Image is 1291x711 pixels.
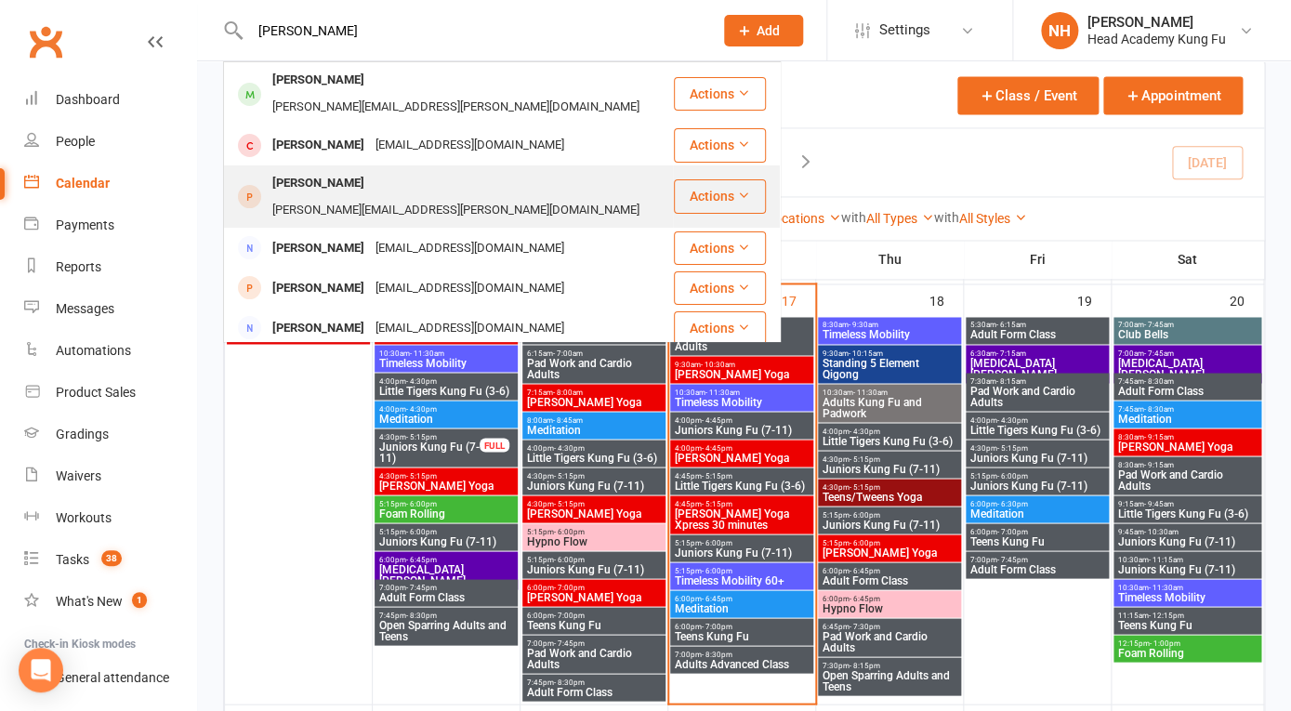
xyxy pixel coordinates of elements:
[378,357,514,368] span: Timeless Mobility
[56,468,101,483] div: Waivers
[1117,357,1258,379] span: [MEDICAL_DATA][PERSON_NAME]
[1117,376,1258,385] span: 7:45am
[822,491,957,502] span: Teens/Tweens Yoga
[1117,563,1258,574] span: Juniors Kung Fu (7-11)
[526,443,662,452] span: 4:00pm
[480,438,509,452] div: FULL
[1117,385,1258,396] span: Adult Form Class
[1112,240,1264,279] th: Sat
[1117,591,1258,602] span: Timeless Mobility
[56,594,123,609] div: What's New
[702,594,732,602] span: - 6:45pm
[378,611,514,619] span: 7:45pm
[674,602,810,613] span: Meditation
[1144,499,1174,507] span: - 9:45am
[370,235,570,262] div: [EMAIL_ADDRESS][DOMAIN_NAME]
[24,121,196,163] a: People
[267,197,645,224] div: [PERSON_NAME][EMAIL_ADDRESS][PERSON_NAME][DOMAIN_NAME]
[132,592,147,608] span: 1
[674,231,766,265] button: Actions
[996,376,1026,385] span: - 8:15am
[822,321,957,329] span: 8:30am
[822,463,957,474] span: Juniors Kung Fu (7-11)
[526,424,662,435] span: Meditation
[1149,555,1183,563] span: - 11:15am
[267,235,370,262] div: [PERSON_NAME]
[969,424,1105,435] span: Little Tigers Kung Fu (3-6)
[526,678,662,686] span: 7:45pm
[964,240,1112,279] th: Fri
[1117,499,1258,507] span: 9:15am
[56,134,95,149] div: People
[378,507,514,519] span: Foam Rolling
[822,435,957,446] span: Little Tigers Kung Fu (3-6)
[969,499,1105,507] span: 6:00pm
[526,388,662,396] span: 7:15am
[554,471,585,480] span: - 5:15pm
[406,527,437,535] span: - 6:00pm
[674,471,810,480] span: 4:45pm
[22,19,69,65] a: Clubworx
[702,650,732,658] span: - 8:30pm
[997,471,1028,480] span: - 6:00pm
[56,510,112,525] div: Workouts
[822,602,957,613] span: Hypno Flow
[1117,619,1258,630] span: Teens Kung Fu
[378,471,514,480] span: 4:30pm
[267,170,370,197] div: [PERSON_NAME]
[850,622,880,630] span: - 7:30pm
[370,275,570,302] div: [EMAIL_ADDRESS][DOMAIN_NAME]
[24,288,196,330] a: Messages
[554,583,585,591] span: - 7:00pm
[674,271,766,305] button: Actions
[1117,555,1258,563] span: 10:30am
[267,94,645,121] div: [PERSON_NAME][EMAIL_ADDRESS][PERSON_NAME][DOMAIN_NAME]
[1041,12,1078,49] div: NH
[526,452,662,463] span: Little Tigers Kung Fu (3-6)
[702,566,732,574] span: - 6:00pm
[406,555,437,563] span: - 6:45pm
[24,414,196,455] a: Gradings
[674,360,810,368] span: 9:30am
[56,670,169,685] div: General attendance
[996,321,1026,329] span: - 6:15am
[1117,321,1258,329] span: 7:00am
[674,650,810,658] span: 7:00pm
[1117,639,1258,647] span: 12:15pm
[969,357,1105,379] span: [MEDICAL_DATA][PERSON_NAME]
[782,284,815,315] div: 17
[19,648,63,692] div: Open Intercom Messenger
[24,372,196,414] a: Product Sales
[378,349,514,357] span: 10:30am
[1144,404,1174,413] span: - 8:30am
[56,176,110,191] div: Calendar
[378,527,514,535] span: 5:15pm
[554,611,585,619] span: - 7:00pm
[24,657,196,699] a: General attendance kiosk mode
[24,581,196,623] a: What's New1
[702,622,732,630] span: - 7:00pm
[554,499,585,507] span: - 5:15pm
[674,179,766,213] button: Actions
[526,507,662,519] span: [PERSON_NAME] Yoga
[959,211,1027,226] a: All Styles
[997,443,1028,452] span: - 5:15pm
[24,539,196,581] a: Tasks 38
[378,441,481,463] span: Juniors Kung Fu (7-11)
[674,622,810,630] span: 6:00pm
[674,415,810,424] span: 4:00pm
[822,519,957,530] span: Juniors Kung Fu (7-11)
[850,427,880,435] span: - 4:30pm
[526,357,662,379] span: Pad Work and Cardio Adults
[822,510,957,519] span: 5:15pm
[406,611,437,619] span: - 8:30pm
[1117,583,1258,591] span: 10:30am
[822,357,957,379] span: Standing 5 Element Qigong
[553,415,583,424] span: - 8:45am
[822,427,957,435] span: 4:00pm
[1077,284,1111,315] div: 19
[378,563,514,586] span: [MEDICAL_DATA][PERSON_NAME]
[378,413,514,424] span: Meditation
[378,404,514,413] span: 4:00pm
[750,211,841,226] a: All Locations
